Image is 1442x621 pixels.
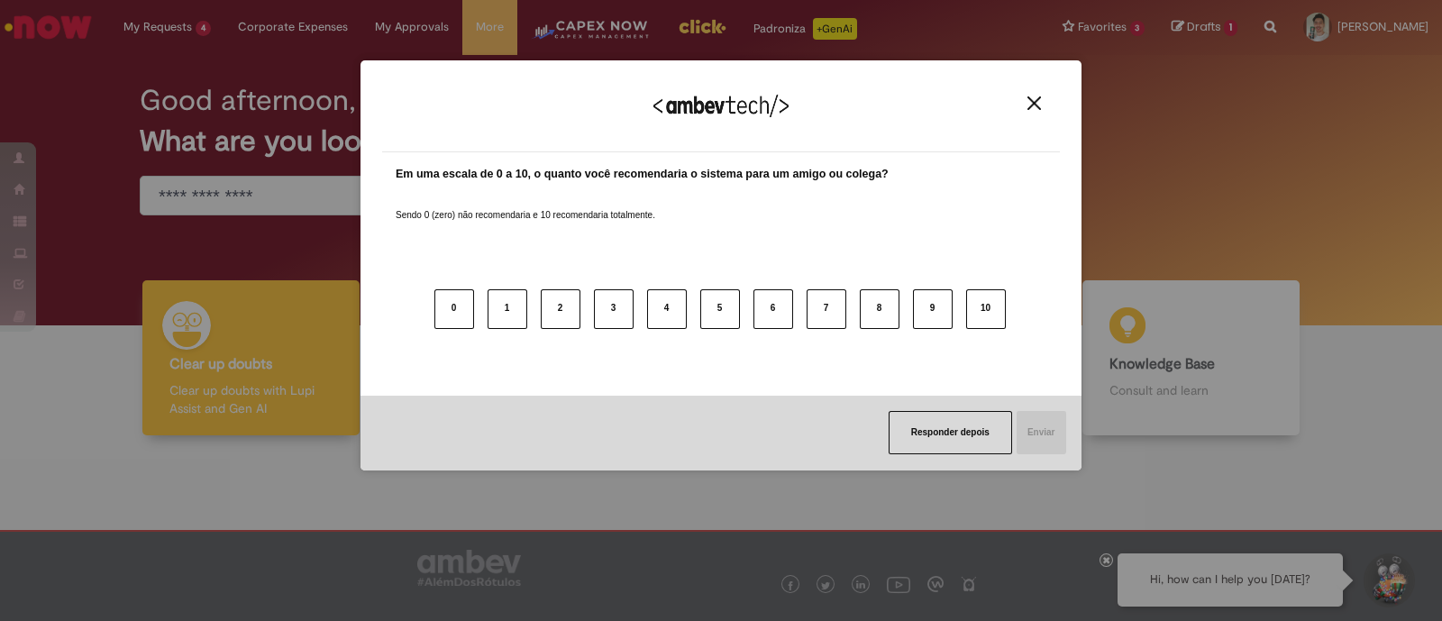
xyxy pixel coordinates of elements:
button: 1 [488,289,527,329]
button: 5 [700,289,740,329]
label: Sendo 0 (zero) não recomendaria e 10 recomendaria totalmente. [396,187,655,222]
button: 6 [753,289,793,329]
img: Logo Ambevtech [653,95,789,117]
label: Em uma escala de 0 a 10, o quanto você recomendaria o sistema para um amigo ou colega? [396,166,889,183]
button: 0 [434,289,474,329]
button: 9 [913,289,953,329]
button: 10 [966,289,1006,329]
button: 4 [647,289,687,329]
img: Close [1027,96,1041,110]
button: 3 [594,289,634,329]
button: 8 [860,289,899,329]
button: Close [1022,96,1046,111]
button: 2 [541,289,580,329]
button: Responder depois [889,411,1012,454]
button: 7 [807,289,846,329]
